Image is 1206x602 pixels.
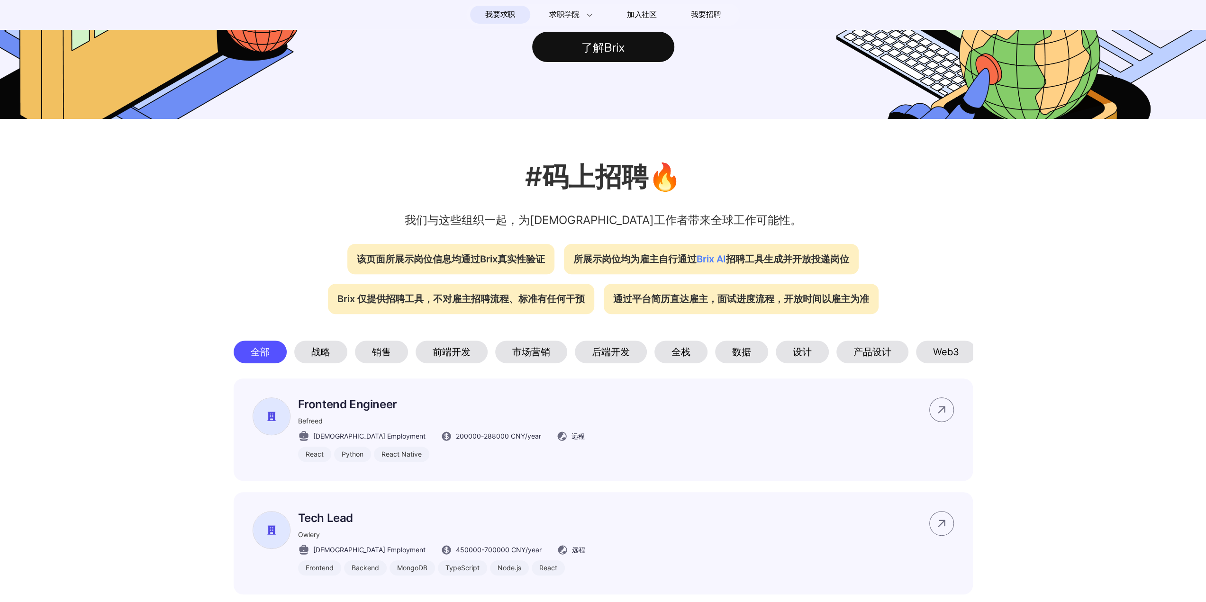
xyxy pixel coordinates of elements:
span: 远程 [571,431,585,441]
div: React [532,560,565,575]
span: 求职学院 [549,9,579,20]
span: [DEMOGRAPHIC_DATA] Employment [313,545,426,555]
span: 加入社区 [627,7,657,22]
div: 后端开发 [575,341,647,363]
div: 全部 [234,341,287,363]
div: 了解Brix [532,32,674,62]
div: TypeScript [438,560,487,575]
span: Owlery [298,530,320,539]
div: 设计 [776,341,829,363]
span: 我要求职 [485,7,515,22]
span: [DEMOGRAPHIC_DATA] Employment [313,431,426,441]
div: React [298,447,331,462]
div: 数据 [715,341,768,363]
div: React Native [374,447,429,462]
p: Frontend Engineer [298,397,585,411]
div: 所展示岗位均为雇主自行通过 招聘工具生成并开放投递岗位 [564,244,859,274]
div: 产品设计 [836,341,908,363]
div: Web3 [916,341,976,363]
p: Tech Lead [298,511,585,525]
div: Frontend [298,560,341,575]
div: Node.js [490,560,529,575]
div: Backend [344,560,387,575]
span: 200000 - 288000 CNY /year [456,431,541,441]
span: Brix AI [697,253,726,265]
span: 远程 [572,545,585,555]
div: MongoDB [390,560,435,575]
span: Befreed [298,417,323,425]
span: 我要招聘 [691,9,721,20]
span: 450000 - 700000 CNY /year [456,545,542,555]
div: 前端开发 [416,341,488,363]
div: 通过平台简历直达雇主，面试进度流程，开放时间以雇主为准 [604,284,879,314]
div: 战略 [294,341,347,363]
div: Python [334,447,371,462]
div: 市场营销 [495,341,567,363]
div: 销售 [355,341,408,363]
div: Brix 仅提供招聘工具，不对雇主招聘流程、标准有任何干预 [328,284,594,314]
div: 该页面所展示岗位信息均通过Brix真实性验证 [347,244,554,274]
div: 全栈 [654,341,707,363]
